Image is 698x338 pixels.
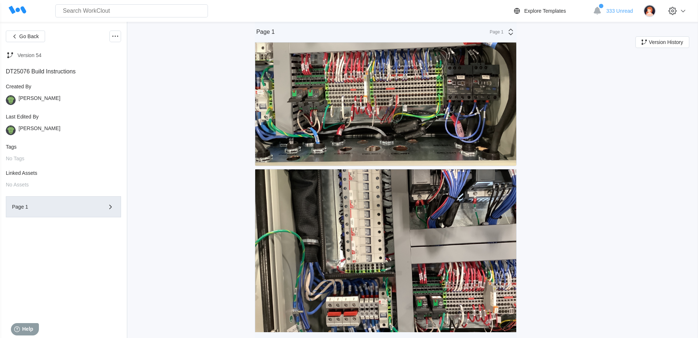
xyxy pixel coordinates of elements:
[17,52,41,58] div: Version 54
[485,29,504,35] div: Page 1
[19,125,60,135] div: [PERSON_NAME]
[6,170,121,176] div: Linked Assets
[649,40,683,45] span: Version History
[6,84,121,89] div: Created By
[6,196,121,217] button: Page 1
[19,34,39,39] span: Go Back
[6,125,16,135] img: gator.png
[6,31,45,42] button: Go Back
[6,95,16,105] img: gator.png
[513,7,589,15] a: Explore Templates
[635,36,689,48] button: Version History
[524,8,566,14] div: Explore Templates
[256,29,275,35] div: Page 1
[643,5,656,17] img: user-2.png
[606,8,633,14] span: 333 Unread
[6,144,121,150] div: Tags
[6,114,121,120] div: Last Edited By
[19,95,60,105] div: [PERSON_NAME]
[6,156,121,161] div: No Tags
[55,4,208,17] input: Search WorkClout
[12,204,94,209] div: Page 1
[6,68,121,75] div: DT25076 Build Instructions
[6,182,121,188] div: No Assets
